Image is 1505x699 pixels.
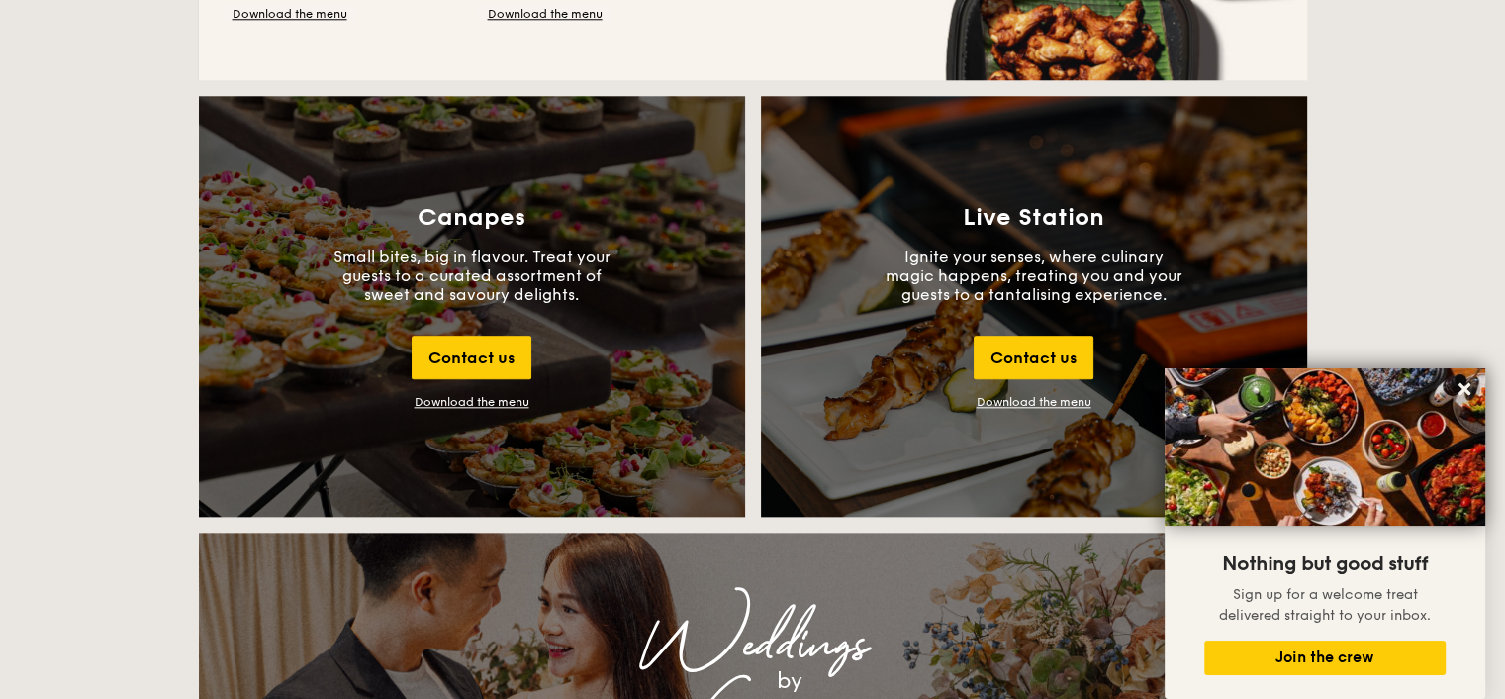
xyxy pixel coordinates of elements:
[478,6,612,22] a: Download the menu
[223,6,357,22] a: Download the menu
[418,204,525,232] h3: Canapes
[1204,641,1446,675] button: Join the crew
[886,248,1182,304] p: Ignite your senses, where culinary magic happens, treating you and your guests to a tantalising e...
[1222,552,1428,576] span: Nothing but good stuff
[446,663,1133,699] div: by
[1219,586,1431,624] span: Sign up for a welcome treat delivered straight to your inbox.
[324,248,620,304] p: Small bites, big in flavour. Treat your guests to a curated assortment of sweet and savoury delig...
[1165,368,1485,526] img: DSC07876-Edit02-Large.jpeg
[974,336,1093,379] div: Contact us
[415,395,529,409] div: Download the menu
[412,336,531,379] div: Contact us
[977,395,1091,409] a: Download the menu
[1449,373,1480,405] button: Close
[373,628,1133,663] div: Weddings
[963,204,1104,232] h3: Live Station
